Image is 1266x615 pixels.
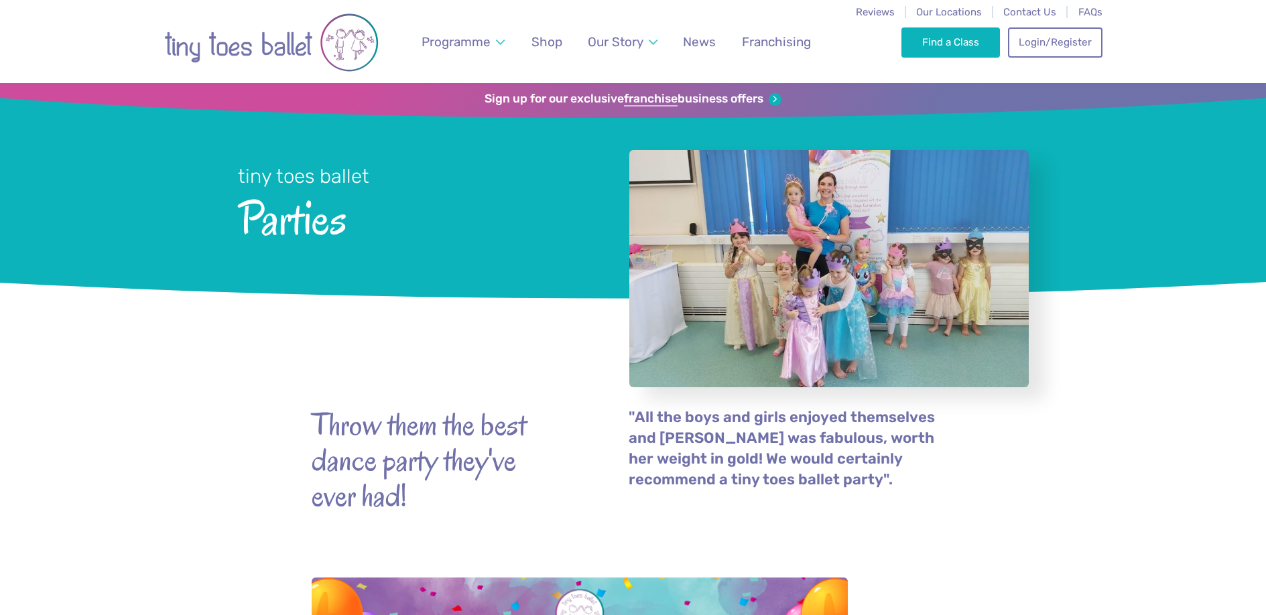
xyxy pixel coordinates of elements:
[525,26,568,58] a: Shop
[581,26,663,58] a: Our Story
[238,165,369,188] small: tiny toes ballet
[238,190,594,244] span: Parties
[588,34,643,50] span: Our Story
[164,9,379,76] img: tiny toes ballet
[531,34,562,50] span: Shop
[629,407,955,490] p: "All the boys and girls enjoyed themselves and [PERSON_NAME] was fabulous, worth her weight in go...
[1003,6,1056,18] a: Contact Us
[1008,27,1102,57] a: Login/Register
[742,34,811,50] span: Franchising
[856,6,895,18] a: Reviews
[485,92,781,107] a: Sign up for our exclusivefranchisebusiness offers
[677,26,722,58] a: News
[312,407,553,513] strong: Throw them the best dance party they've ever had!
[683,34,716,50] span: News
[1078,6,1102,18] a: FAQs
[624,92,678,107] strong: franchise
[735,26,817,58] a: Franchising
[901,27,1000,57] a: Find a Class
[916,6,982,18] a: Our Locations
[415,26,511,58] a: Programme
[422,34,491,50] span: Programme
